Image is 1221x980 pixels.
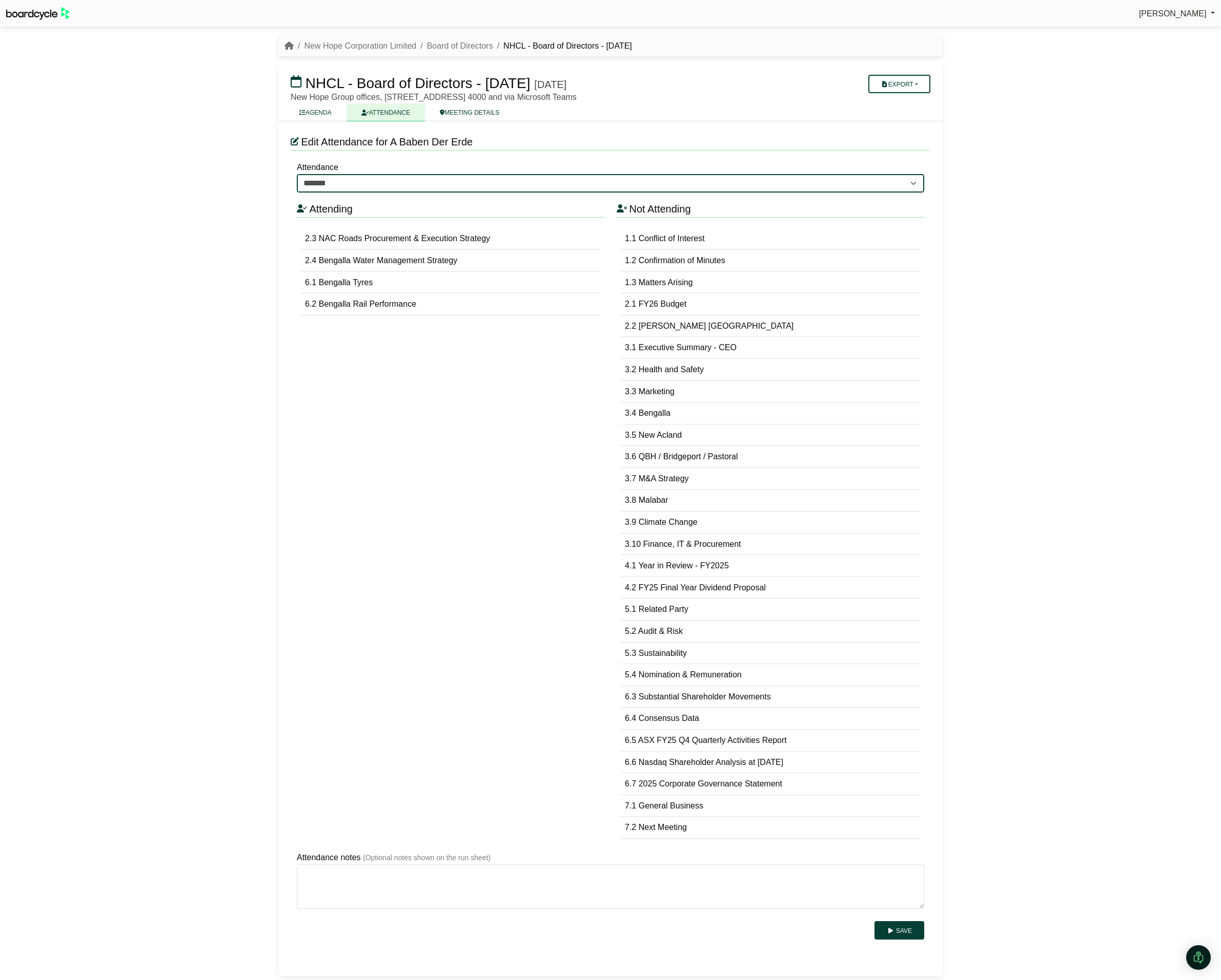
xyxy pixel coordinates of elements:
span: 6.1 [305,278,316,287]
span: ASX FY25 Q4 Quarterly Activities Report [638,736,787,744]
span: [PERSON_NAME] [GEOGRAPHIC_DATA] [639,322,794,330]
span: 5.2 [625,627,636,635]
a: AGENDA [284,103,347,121]
span: 4.1 [625,561,636,570]
label: Attendance [297,161,338,174]
span: General Business [639,801,703,810]
span: 2025 Corporate Governance Statement [639,779,782,788]
span: New Acland [639,431,682,439]
span: 3.5 [625,431,636,439]
span: 7.1 [625,801,636,810]
span: Sustainability [639,649,687,657]
span: 1.1 [625,234,636,243]
span: 5.3 [625,649,636,657]
span: QBH / Bridgeport / Pastoral [639,452,738,461]
span: 3.2 [625,365,636,374]
span: Bengalla [639,409,670,417]
span: 3.6 [625,452,636,461]
span: Bengalla Water Management Strategy [319,256,458,265]
div: [DATE] [534,78,566,91]
span: 5.1 [625,605,636,613]
span: Audit & Risk [638,627,683,635]
span: 6.2 [305,300,316,308]
span: 3.4 [625,409,636,417]
label: Attendance notes [297,851,361,864]
span: Nomination & Remuneration [639,670,742,679]
span: 3.3 [625,387,636,396]
span: 2.4 [305,256,316,265]
span: Confirmation of Minutes [639,256,725,265]
span: Related Party [639,605,688,613]
span: 1.3 [625,278,636,287]
span: 2.3 [305,234,316,243]
span: 5.4 [625,670,636,679]
span: New Hope Group offices, [STREET_ADDRESS] 4000 and via Microsoft Teams [291,93,577,101]
span: 6.3 [625,692,636,701]
div: Open Intercom Messenger [1186,945,1211,970]
span: M&A Strategy [639,474,689,483]
span: 3.8 [625,496,636,504]
a: ATTENDANCE [347,103,425,121]
nav: breadcrumb [284,39,632,53]
span: 3.1 [625,343,636,352]
span: Executive Summary - CEO [639,343,737,352]
span: 4.2 [625,583,636,592]
span: 3.9 [625,518,636,526]
span: Not Attending [629,203,690,215]
span: Bengalla Tyres [319,278,373,287]
span: NAC Roads Procurement & Execution Strategy [319,234,490,243]
span: Finance, IT & Procurement [643,540,741,548]
span: FY25 Final Year Dividend Proposal [639,583,766,592]
span: Edit Attendance for A Baben Der Erde [301,136,473,147]
span: Attending [309,203,353,215]
span: 2.2 [625,322,636,330]
span: Health and Safety [639,365,704,374]
span: 6.7 [625,779,636,788]
span: Malabar [639,496,668,504]
small: (Optional notes shown on the run sheet) [363,854,491,862]
img: BoardcycleBlackGreen-aaafeed430059cb809a45853b8cf6d952af9d84e6e89e1f1685b34bfd5cb7d64.svg [6,7,70,20]
span: 6.4 [625,714,636,722]
span: Conflict of Interest [639,234,705,243]
span: NHCL - Board of Directors - [DATE] [306,75,531,91]
span: Matters Arising [639,278,693,287]
a: Board of Directors [427,41,493,50]
span: Next Meeting [639,823,687,832]
a: [PERSON_NAME] [1139,7,1215,20]
span: 6.6 [625,758,636,766]
span: Climate Change [639,518,698,526]
span: Substantial Shareholder Movements [639,692,771,701]
span: FY26 Budget [639,300,686,308]
span: Year in Review - FY2025 [638,561,728,570]
span: Consensus Data [639,714,699,722]
span: 6.5 [625,736,636,744]
button: Export [868,75,930,93]
a: MEETING DETAILS [425,103,514,121]
span: 3.10 [625,540,641,548]
span: Nasdaq Shareholder Analysis at [DATE] [639,758,784,766]
button: Save [874,921,924,940]
span: 3.7 [625,474,636,483]
span: Marketing [639,387,675,396]
span: [PERSON_NAME] [1139,9,1207,18]
a: New Hope Corporation Limited [304,41,416,50]
li: NHCL - Board of Directors - [DATE] [493,39,632,53]
span: Bengalla Rail Performance [319,300,416,308]
span: 1.2 [625,256,636,265]
span: 2.1 [625,300,636,308]
span: 7.2 [625,823,636,832]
